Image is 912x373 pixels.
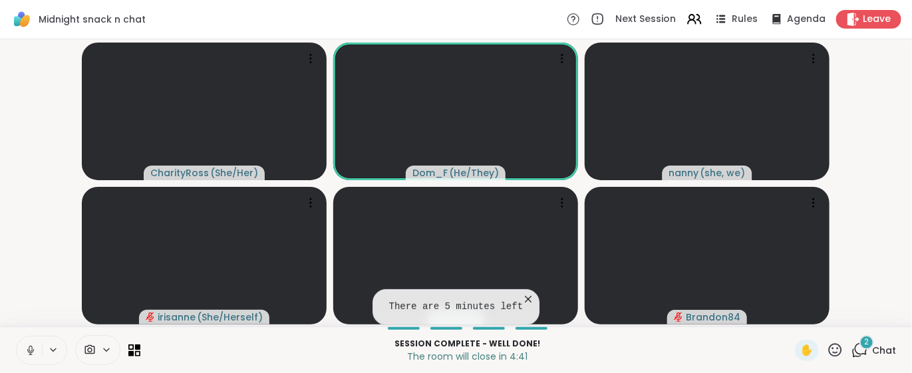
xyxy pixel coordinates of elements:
[197,311,263,324] span: ( She/Herself )
[863,13,891,26] span: Leave
[210,166,258,180] span: ( She/Her )
[686,311,740,324] span: Brandon84
[865,336,869,348] span: 2
[148,338,787,350] p: Session Complete - well done!
[39,13,146,26] span: Midnight snack n chat
[11,8,33,31] img: ShareWell Logomark
[800,342,814,358] span: ✋
[669,166,699,180] span: nanny
[700,166,746,180] span: ( she, we )
[674,312,683,322] span: audio-muted
[787,13,826,26] span: Agenda
[872,344,896,357] span: Chat
[732,13,758,26] span: Rules
[389,301,524,314] pre: There are 5 minutes left
[150,166,209,180] span: CharityRoss
[615,13,676,26] span: Next Session
[158,311,196,324] span: irisanne
[148,350,787,363] p: The room will close in 4:41
[449,166,499,180] span: ( He/They )
[146,312,155,322] span: audio-muted
[412,166,448,180] span: Dom_F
